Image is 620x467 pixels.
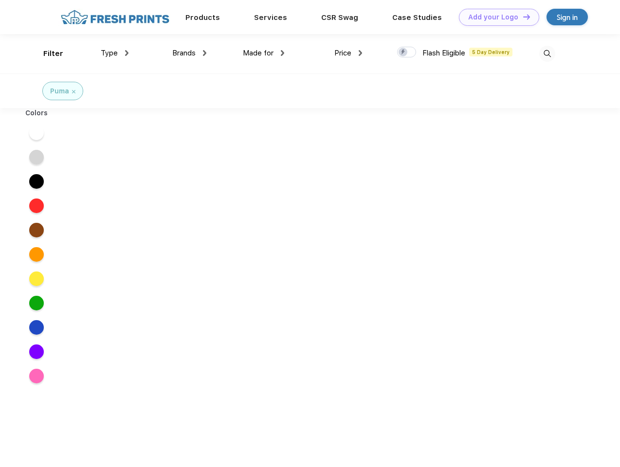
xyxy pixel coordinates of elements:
[243,49,274,57] span: Made for
[18,108,55,118] div: Colors
[172,49,196,57] span: Brands
[125,50,128,56] img: dropdown.png
[359,50,362,56] img: dropdown.png
[281,50,284,56] img: dropdown.png
[43,48,63,59] div: Filter
[422,49,465,57] span: Flash Eligible
[50,86,69,96] div: Puma
[203,50,206,56] img: dropdown.png
[254,13,287,22] a: Services
[185,13,220,22] a: Products
[557,12,578,23] div: Sign in
[523,14,530,19] img: DT
[334,49,351,57] span: Price
[547,9,588,25] a: Sign in
[101,49,118,57] span: Type
[58,9,172,26] img: fo%20logo%202.webp
[72,90,75,93] img: filter_cancel.svg
[469,48,512,56] span: 5 Day Delivery
[468,13,518,21] div: Add your Logo
[321,13,358,22] a: CSR Swag
[539,46,555,62] img: desktop_search.svg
